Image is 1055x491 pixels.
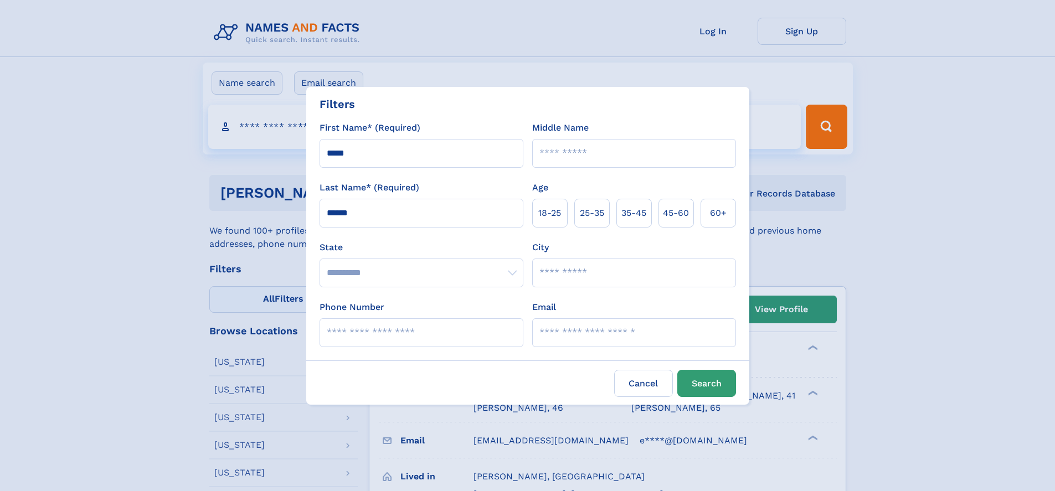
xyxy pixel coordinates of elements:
[663,206,689,220] span: 45‑60
[710,206,727,220] span: 60+
[677,370,736,397] button: Search
[320,241,523,254] label: State
[532,181,548,194] label: Age
[532,241,549,254] label: City
[614,370,673,397] label: Cancel
[532,301,556,314] label: Email
[580,206,604,220] span: 25‑35
[320,301,384,314] label: Phone Number
[538,206,561,220] span: 18‑25
[320,121,420,135] label: First Name* (Required)
[320,181,419,194] label: Last Name* (Required)
[621,206,646,220] span: 35‑45
[320,96,355,112] div: Filters
[532,121,589,135] label: Middle Name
